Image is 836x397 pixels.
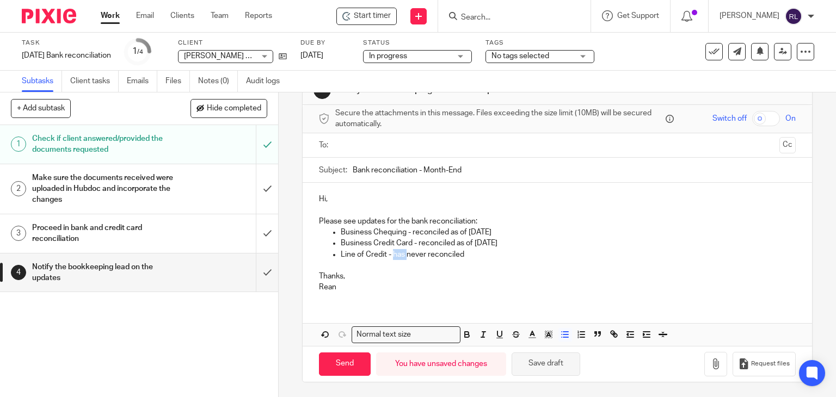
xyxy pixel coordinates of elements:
input: Search [460,13,558,23]
img: Pixie [22,9,76,23]
div: 2 [11,181,26,196]
a: Audit logs [246,71,288,92]
h1: Proceed in bank and credit card reconciliation [32,220,174,247]
p: Rean [319,282,796,293]
span: In progress [369,52,407,60]
span: On [785,113,796,124]
p: Business Chequing - reconciled as of [DATE] [341,227,796,238]
span: Hide completed [207,104,261,113]
h1: Check if client answered/provided the documents requested [32,131,174,158]
div: Justin Berry Contracting Ltd - August 2025 Bank reconciliation [336,8,397,25]
h1: Notify the bookkeeping lead on the updates [32,259,174,287]
div: [DATE] Bank reconciliation [22,50,111,61]
small: /4 [137,49,143,55]
input: Search for option [415,329,454,340]
span: Start timer [354,10,391,22]
a: Notes (0) [198,71,238,92]
span: Switch off [712,113,747,124]
div: 3 [11,226,26,241]
button: Cc [779,137,796,153]
a: Team [211,10,229,21]
label: Subject: [319,165,347,176]
button: Hide completed [190,99,267,117]
a: Clients [170,10,194,21]
button: + Add subtask [11,99,71,117]
img: svg%3E [785,8,802,25]
label: Tags [485,39,594,47]
span: Secure the attachments in this message. Files exceeding the size limit (10MB) will be secured aut... [335,108,663,130]
a: Reports [245,10,272,21]
p: [PERSON_NAME] [720,10,779,21]
button: Request files [733,352,796,376]
div: You have unsaved changes [376,352,506,376]
p: Business Credit Card - reconciled as of [DATE] [341,238,796,249]
label: Task [22,39,111,47]
a: Files [165,71,190,92]
label: Client [178,39,287,47]
h1: Make sure the documents received were uploaded in Hubdoc and incorporate the changes [32,170,174,208]
div: 1 [132,45,143,58]
div: 1 [11,137,26,152]
a: Work [101,10,120,21]
a: Emails [127,71,157,92]
p: Please see updates for the bank reconciliation: [319,216,796,227]
span: Normal text size [354,329,414,340]
label: Due by [300,39,349,47]
a: Email [136,10,154,21]
div: August 2025 Bank reconciliation [22,50,111,61]
a: Client tasks [70,71,119,92]
p: Line of Credit - has never reconciled [341,249,796,260]
div: Search for option [352,326,460,343]
input: Send [319,352,371,376]
span: No tags selected [491,52,549,60]
label: To: [319,140,331,151]
span: Request files [751,359,790,368]
div: 4 [11,265,26,280]
p: Thanks, [319,271,796,282]
p: Hi, [319,194,796,204]
span: [DATE] [300,52,323,59]
span: Get Support [617,12,659,20]
button: Save draft [512,352,580,376]
a: Subtasks [22,71,62,92]
span: [PERSON_NAME] Contracting Ltd [184,52,299,60]
label: Status [363,39,472,47]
